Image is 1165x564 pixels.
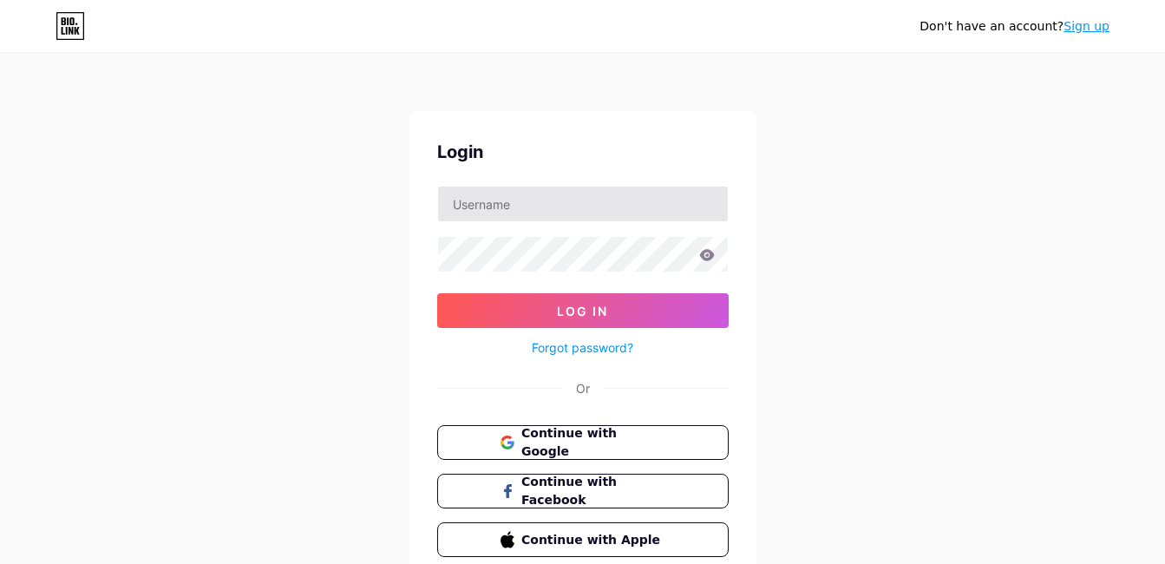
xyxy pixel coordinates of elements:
span: Continue with Apple [521,531,664,549]
div: Don't have an account? [920,17,1109,36]
a: Sign up [1064,19,1109,33]
button: Continue with Google [437,425,729,460]
a: Forgot password? [532,338,633,357]
span: Log In [557,304,608,318]
button: Continue with Apple [437,522,729,557]
button: Continue with Facebook [437,474,729,508]
button: Log In [437,293,729,328]
input: Username [438,187,728,221]
div: Login [437,139,729,165]
span: Continue with Google [521,424,664,461]
span: Continue with Facebook [521,473,664,509]
div: Or [576,379,590,397]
